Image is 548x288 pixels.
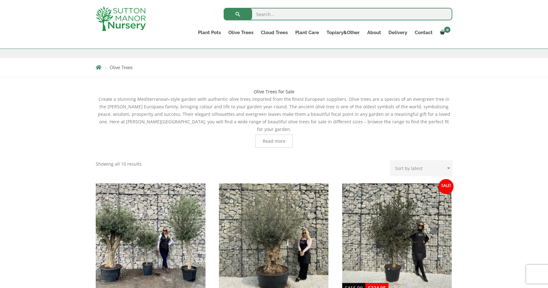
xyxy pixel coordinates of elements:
[292,28,323,37] a: Plant Care
[96,160,142,168] p: Showing all 10 results
[225,28,257,37] a: Olive Trees
[436,28,452,37] a: 0
[110,65,133,70] span: Olive Trees
[257,28,292,37] a: Cloud Trees
[411,28,436,37] a: Contact
[444,27,450,33] span: 0
[224,8,452,20] input: Search...
[323,28,363,37] a: Topiary&Other
[254,89,294,95] b: Olive Trees for Sale
[194,28,225,37] a: Plant Pots
[439,179,454,194] span: Sale!
[385,28,411,37] a: Delivery
[263,139,286,143] span: Read more
[96,6,146,31] img: logo
[390,160,452,176] select: Shop order
[363,28,385,37] a: About
[96,65,452,70] nav: Breadcrumbs
[96,88,452,148] div: Create a stunning Mediterranean-style garden with authentic olive trees imported from the finest ...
